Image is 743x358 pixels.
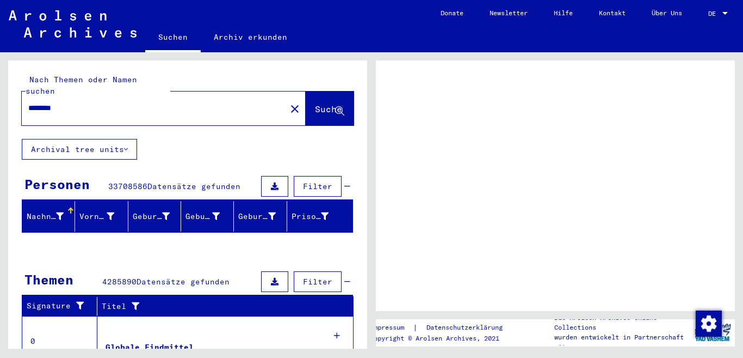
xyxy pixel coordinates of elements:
[27,208,77,225] div: Nachname
[106,342,194,353] div: Globale Findmittel
[137,277,230,287] span: Datensätze gefunden
[554,332,690,352] p: wurden entwickelt in Partnerschaft mit
[294,271,342,292] button: Filter
[133,211,170,222] div: Geburtsname
[292,211,329,222] div: Prisoner #
[108,181,147,191] span: 33708586
[147,181,240,191] span: Datensätze gefunden
[128,201,181,232] mat-header-cell: Geburtsname
[26,75,137,96] mat-label: Nach Themen oder Namen suchen
[133,208,183,225] div: Geburtsname
[315,104,342,114] span: Suche
[185,211,220,222] div: Geburt‏
[27,298,100,315] div: Signature
[79,211,114,222] div: Vorname
[201,24,300,50] a: Archiv erkunden
[27,211,64,222] div: Nachname
[181,201,234,232] mat-header-cell: Geburt‏
[418,322,516,333] a: Datenschutzerklärung
[303,277,332,287] span: Filter
[24,174,90,194] div: Personen
[696,311,722,337] img: Zustimmung ändern
[303,181,332,191] span: Filter
[695,310,721,336] div: Zustimmung ändern
[75,201,128,232] mat-header-cell: Vorname
[79,208,127,225] div: Vorname
[145,24,201,52] a: Suchen
[9,10,137,38] img: Arolsen_neg.svg
[185,208,233,225] div: Geburt‏
[102,301,332,312] div: Titel
[708,10,720,17] span: DE
[306,92,354,125] button: Suche
[238,211,275,222] div: Geburtsdatum
[288,102,301,116] mat-icon: close
[284,98,306,119] button: Clear
[692,319,733,346] img: yv_logo.png
[24,270,73,289] div: Themen
[370,322,413,333] a: Impressum
[292,208,342,225] div: Prisoner #
[238,208,289,225] div: Geburtsdatum
[27,300,89,312] div: Signature
[22,201,75,232] mat-header-cell: Nachname
[287,201,352,232] mat-header-cell: Prisoner #
[294,176,342,197] button: Filter
[370,333,516,343] p: Copyright © Arolsen Archives, 2021
[22,139,137,160] button: Archival tree units
[102,298,343,315] div: Titel
[234,201,287,232] mat-header-cell: Geburtsdatum
[370,322,516,333] div: |
[554,313,690,332] p: Die Arolsen Archives Online-Collections
[102,277,137,287] span: 4285890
